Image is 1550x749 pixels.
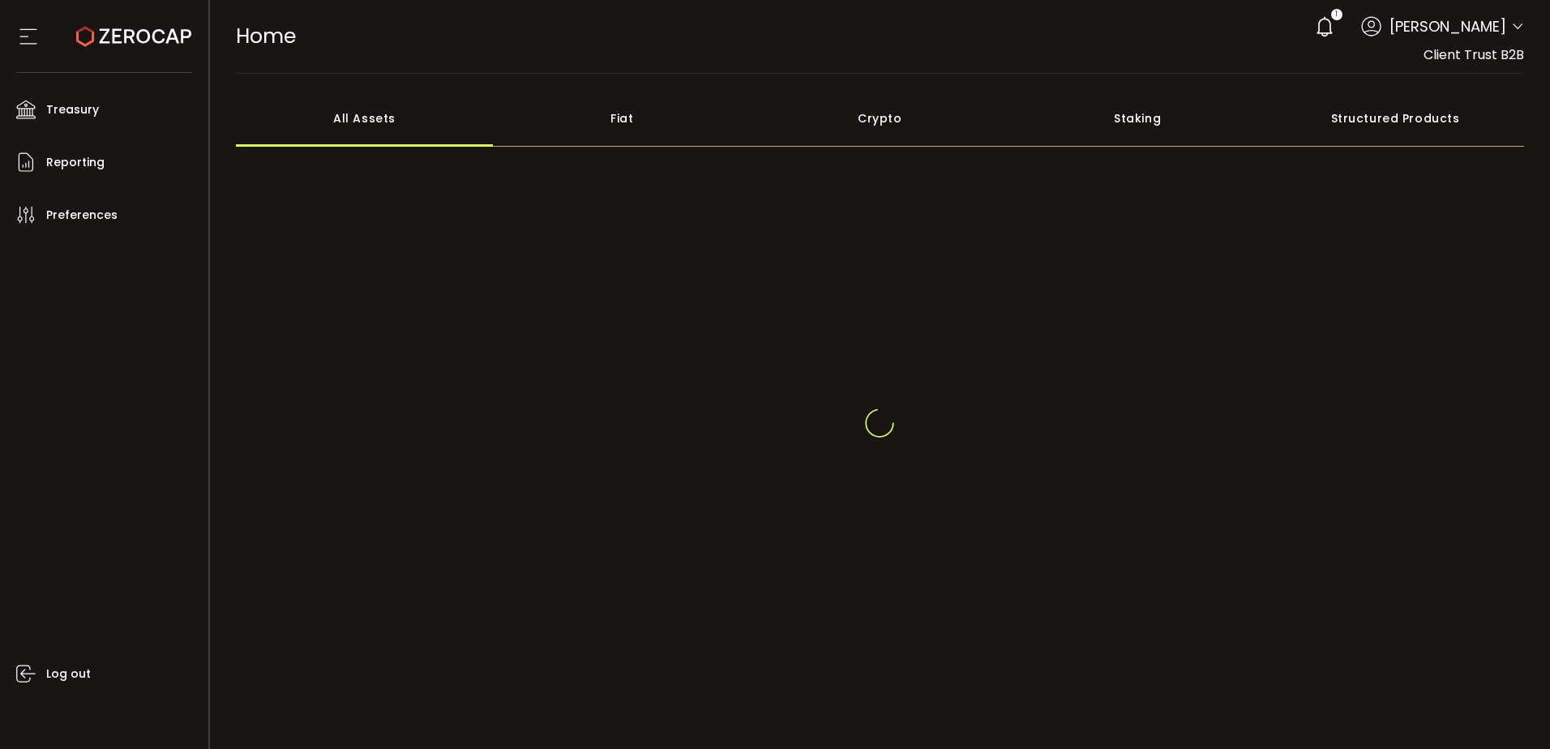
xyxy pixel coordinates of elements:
div: Fiat [493,90,751,147]
span: Treasury [46,98,99,122]
span: [PERSON_NAME] [1389,15,1506,37]
span: 1 [1335,9,1338,20]
div: Structured Products [1266,90,1524,147]
div: Crypto [751,90,1008,147]
span: Home [236,22,296,50]
span: Client Trust B2B [1424,45,1524,64]
div: Staking [1008,90,1266,147]
span: Preferences [46,203,118,227]
span: Reporting [46,151,105,174]
div: All Assets [236,90,494,147]
span: Log out [46,662,91,686]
